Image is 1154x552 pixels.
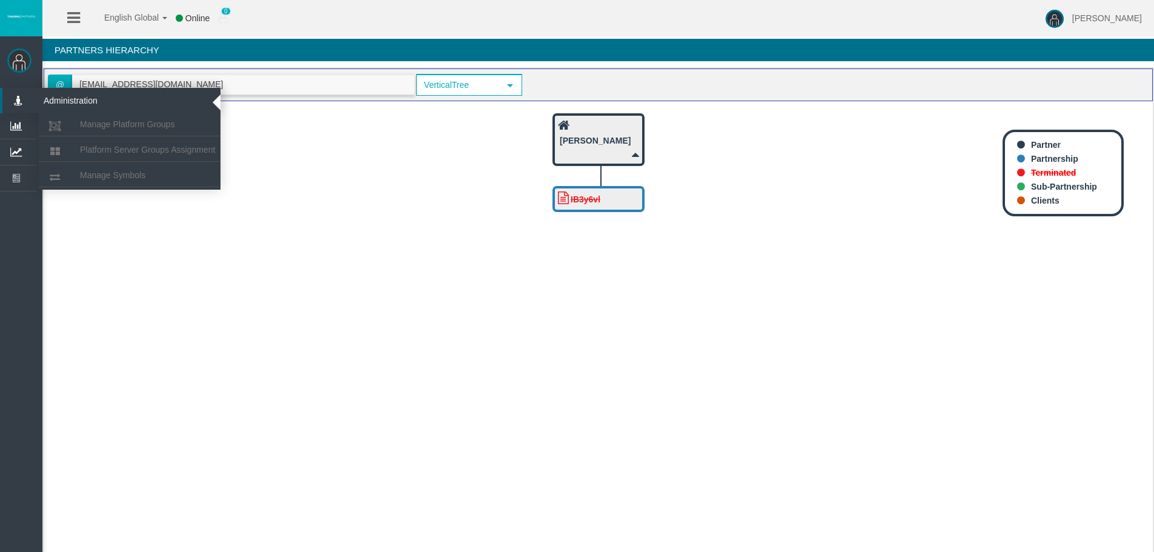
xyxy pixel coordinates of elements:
[1072,13,1142,23] span: [PERSON_NAME]
[88,13,159,22] span: English Global
[73,75,414,94] input: Search partner...
[185,13,210,23] span: Online
[39,164,221,186] a: Manage Symbols
[221,7,231,15] span: 0
[35,88,153,113] span: Administration
[6,14,36,19] img: logo.svg
[571,195,600,204] b: IB3y6vl
[505,81,515,90] span: select
[48,75,72,95] span: @
[1031,196,1059,205] b: Clients
[80,170,145,180] span: Manage Symbols
[1031,140,1061,150] b: Partner
[80,119,174,129] span: Manage Platform Groups
[1046,10,1064,28] img: user-image
[560,136,631,145] b: [PERSON_NAME]
[39,139,221,161] a: Platform Server Groups Assignment
[1031,182,1097,191] b: Sub-Partnership
[218,13,228,25] img: user_small.png
[42,39,1154,61] h4: Partners Hierarchy
[2,88,221,113] a: Administration
[1031,168,1076,178] b: Terminated
[417,76,500,95] span: VerticalTree
[1031,154,1078,164] b: Partnership
[39,113,221,135] a: Manage Platform Groups
[80,145,215,155] span: Platform Server Groups Assignment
